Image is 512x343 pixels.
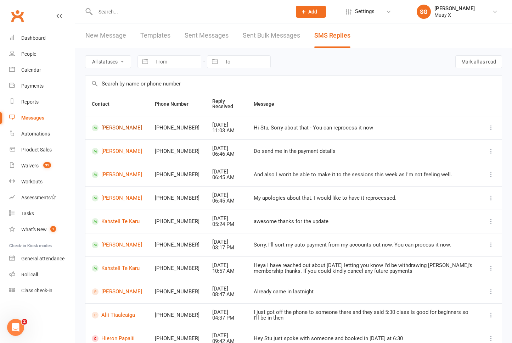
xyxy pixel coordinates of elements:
[9,142,75,158] a: Product Sales
[206,92,247,116] th: Reply Received
[140,23,170,48] a: Templates
[92,242,142,248] a: [PERSON_NAME]
[212,315,241,321] div: 04:37 PM
[92,265,142,272] a: Kahstell Te Karu
[21,195,56,200] div: Assessments
[212,169,241,175] div: [DATE]
[7,319,24,336] iframe: Intercom live chat
[212,122,241,128] div: [DATE]
[92,335,142,342] a: Hieron Papalii
[9,94,75,110] a: Reports
[9,267,75,283] a: Roll call
[148,92,206,116] th: Phone Number
[155,242,199,248] div: [PHONE_NUMBER]
[212,239,241,245] div: [DATE]
[155,289,199,295] div: [PHONE_NUMBER]
[212,286,241,292] div: [DATE]
[9,126,75,142] a: Automations
[92,125,142,131] a: [PERSON_NAME]
[21,35,46,41] div: Dashboard
[21,163,39,168] div: Waivers
[455,55,502,68] button: Mark all as read
[21,256,64,261] div: General attendance
[93,7,287,17] input: Search...
[21,83,44,89] div: Payments
[212,262,241,269] div: [DATE]
[185,23,229,48] a: Sent Messages
[254,242,474,248] div: Sorry, I'll sort my auto payment from my accounts out now. You can process it now.
[155,265,199,271] div: [PHONE_NUMBER]
[9,46,75,62] a: People
[9,251,75,267] a: General attendance kiosk mode
[155,125,199,131] div: [PHONE_NUMBER]
[21,99,39,105] div: Reports
[314,23,350,48] a: SMS Replies
[434,12,475,18] div: Muay X
[254,195,474,201] div: My apologies about that. I would like to have it reprocessed.
[254,148,474,154] div: Do send me in the payment details
[9,206,75,222] a: Tasks
[21,179,43,184] div: Workouts
[21,147,52,153] div: Product Sales
[9,158,75,174] a: Waivers 35
[212,309,241,315] div: [DATE]
[155,218,199,225] div: [PHONE_NUMBER]
[9,283,75,299] a: Class kiosk mode
[212,333,241,339] div: [DATE]
[21,272,38,277] div: Roll call
[85,23,126,48] a: New Message
[9,190,75,206] a: Assessments
[212,216,241,222] div: [DATE]
[155,148,199,154] div: [PHONE_NUMBER]
[152,56,201,68] input: From
[212,192,241,198] div: [DATE]
[9,174,75,190] a: Workouts
[308,9,317,15] span: Add
[247,92,480,116] th: Message
[212,245,241,251] div: 03:17 PM
[85,76,502,92] input: Search by name or phone number
[21,51,36,57] div: People
[296,6,326,18] button: Add
[212,198,241,204] div: 06:45 AM
[221,56,270,68] input: To
[254,262,474,274] div: Heya I have reached out about [DATE] letting you know I'd be withdrawing [PERSON_NAME]'s membersh...
[254,309,474,321] div: I just got off the phone to someone there and they said 5:30 class is good for beginners so I'll ...
[212,145,241,151] div: [DATE]
[254,125,474,131] div: Hi Stu, Sorry about that - You can reprocess it now
[9,78,75,94] a: Payments
[92,195,142,201] a: [PERSON_NAME]
[155,312,199,318] div: [PHONE_NUMBER]
[50,226,56,232] span: 1
[212,175,241,181] div: 06:45 AM
[21,288,52,293] div: Class check-in
[212,292,241,298] div: 08:47 AM
[212,221,241,227] div: 05:24 PM
[21,115,44,121] div: Messages
[254,172,474,178] div: And also I won't be able to make it to the sessions this week as I'm not feeling well.
[212,268,241,274] div: 10:57 AM
[9,222,75,238] a: What's New1
[92,148,142,155] a: [PERSON_NAME]
[434,5,475,12] div: [PERSON_NAME]
[155,336,199,342] div: [PHONE_NUMBER]
[85,92,148,116] th: Contact
[21,227,47,232] div: What's New
[21,211,34,216] div: Tasks
[212,128,241,134] div: 11:03 AM
[417,5,431,19] div: SG
[9,30,75,46] a: Dashboard
[243,23,300,48] a: Sent Bulk Messages
[9,7,26,25] a: Clubworx
[254,289,474,295] div: Already came in lastnight
[43,162,51,168] span: 35
[22,319,27,325] span: 2
[21,131,50,137] div: Automations
[212,151,241,157] div: 06:46 AM
[92,218,142,225] a: Kahstell Te Karu
[254,336,474,342] div: Hey Stu just spoke with someone and booked in [DATE] at 6:30
[355,4,375,20] span: Settings
[21,67,41,73] div: Calendar
[155,172,199,178] div: [PHONE_NUMBER]
[254,218,474,225] div: awesome thanks for the update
